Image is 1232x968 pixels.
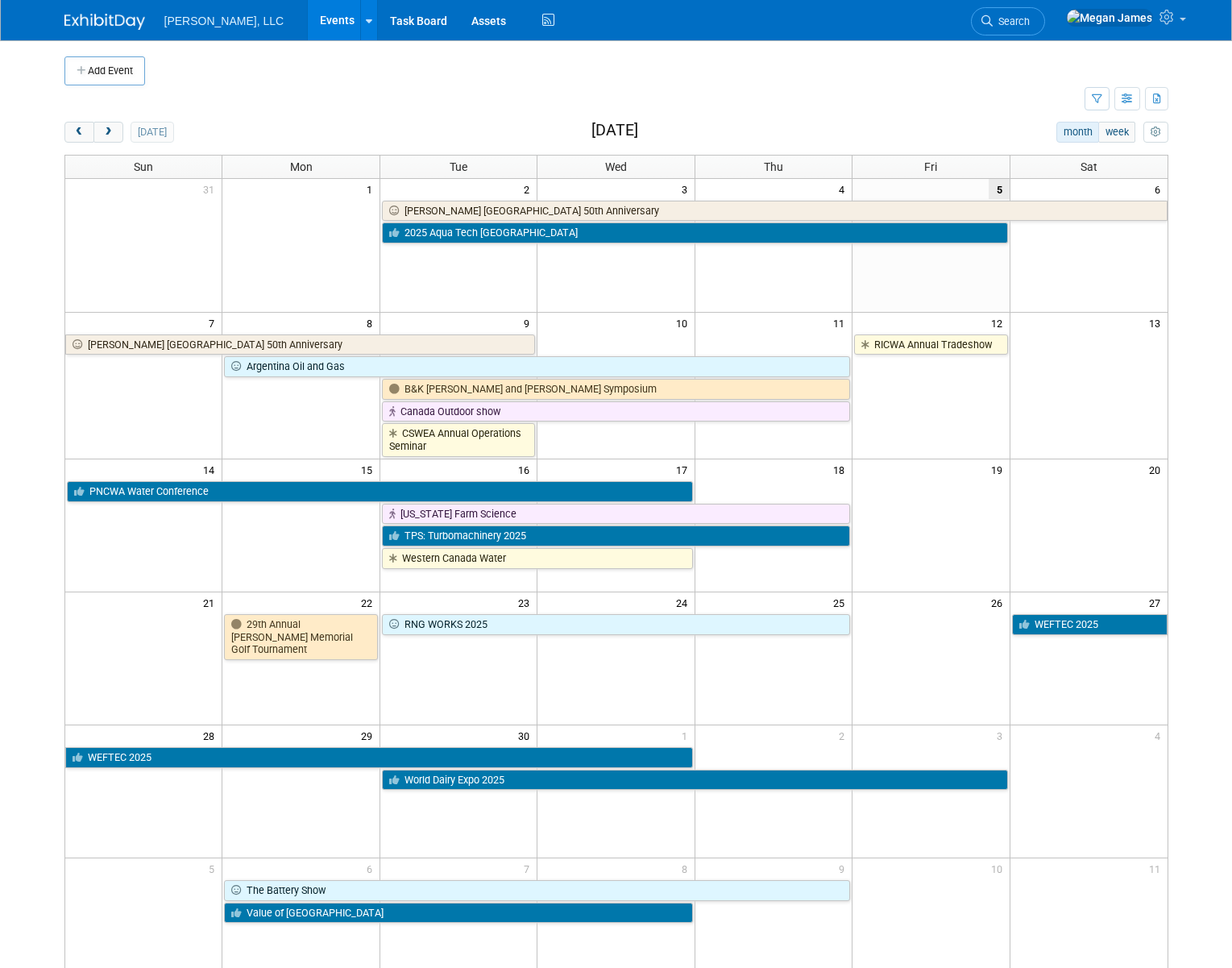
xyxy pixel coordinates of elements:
a: WEFTEC 2025 [1012,614,1168,635]
span: 21 [201,592,222,613]
button: week [1098,122,1135,143]
span: 14 [201,459,222,480]
span: 10 [674,313,695,333]
span: 5 [989,179,1010,199]
span: 8 [365,313,380,333]
span: 10 [989,858,1010,879]
span: 30 [516,725,537,746]
a: The Battery Show [224,880,850,901]
a: Search [971,7,1045,35]
h2: [DATE] [591,122,638,139]
a: [US_STATE] Farm Science [382,504,850,525]
span: 1 [365,179,380,199]
span: Tue [450,160,467,173]
span: 7 [522,858,537,879]
span: 3 [995,725,1010,746]
span: 15 [359,459,380,480]
button: [DATE] [131,122,173,143]
span: Search [993,15,1030,27]
span: Fri [924,160,937,173]
span: Wed [605,160,627,173]
span: 17 [674,459,695,480]
span: 13 [1147,313,1168,333]
span: Mon [290,160,313,173]
span: Thu [764,160,783,173]
a: WEFTEC 2025 [65,747,693,768]
a: PNCWA Water Conference [67,481,693,502]
span: 26 [989,592,1010,613]
span: 3 [680,179,695,199]
span: 27 [1147,592,1168,613]
span: 4 [837,179,852,199]
a: Value of [GEOGRAPHIC_DATA] [224,903,692,924]
span: 2 [837,725,852,746]
span: [PERSON_NAME], LLC [164,15,284,27]
button: myCustomButton [1143,122,1168,143]
span: 22 [359,592,380,613]
span: 9 [837,858,852,879]
a: CSWEA Annual Operations Seminar [382,423,535,456]
span: 18 [832,459,852,480]
span: 25 [832,592,852,613]
button: next [93,122,123,143]
span: 11 [1147,858,1168,879]
span: 9 [522,313,537,333]
span: 29 [359,725,380,746]
span: 8 [680,858,695,879]
a: RICWA Annual Tradeshow [854,334,1007,355]
i: Personalize Calendar [1151,127,1161,138]
span: 12 [989,313,1010,333]
a: [PERSON_NAME] [GEOGRAPHIC_DATA] 50th Anniversary [382,201,1168,222]
span: Sat [1081,160,1097,173]
a: RNG WORKS 2025 [382,614,850,635]
a: 2025 Aqua Tech [GEOGRAPHIC_DATA] [382,222,1008,243]
a: Western Canada Water [382,548,693,569]
a: World Dairy Expo 2025 [382,770,1008,791]
span: 20 [1147,459,1168,480]
button: Add Event [64,56,145,85]
a: B&K [PERSON_NAME] and [PERSON_NAME] Symposium [382,379,850,400]
span: Sun [134,160,153,173]
span: 5 [207,858,222,879]
img: Megan James [1066,9,1153,27]
a: Argentina Oil and Gas [224,356,850,377]
span: 31 [201,179,222,199]
span: 6 [1153,179,1168,199]
img: ExhibitDay [64,14,145,30]
span: 2 [522,179,537,199]
span: 16 [516,459,537,480]
span: 1 [680,725,695,746]
span: 4 [1153,725,1168,746]
span: 19 [989,459,1010,480]
a: TPS: Turbomachinery 2025 [382,526,850,546]
button: month [1056,122,1099,143]
a: Canada Outdoor show [382,401,850,422]
span: 11 [832,313,852,333]
span: 6 [365,858,380,879]
span: 28 [201,725,222,746]
span: 7 [207,313,222,333]
a: 29th Annual [PERSON_NAME] Memorial Golf Tournament [224,614,377,660]
button: prev [64,122,94,143]
span: 24 [674,592,695,613]
a: [PERSON_NAME] [GEOGRAPHIC_DATA] 50th Anniversary [65,334,536,355]
span: 23 [516,592,537,613]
